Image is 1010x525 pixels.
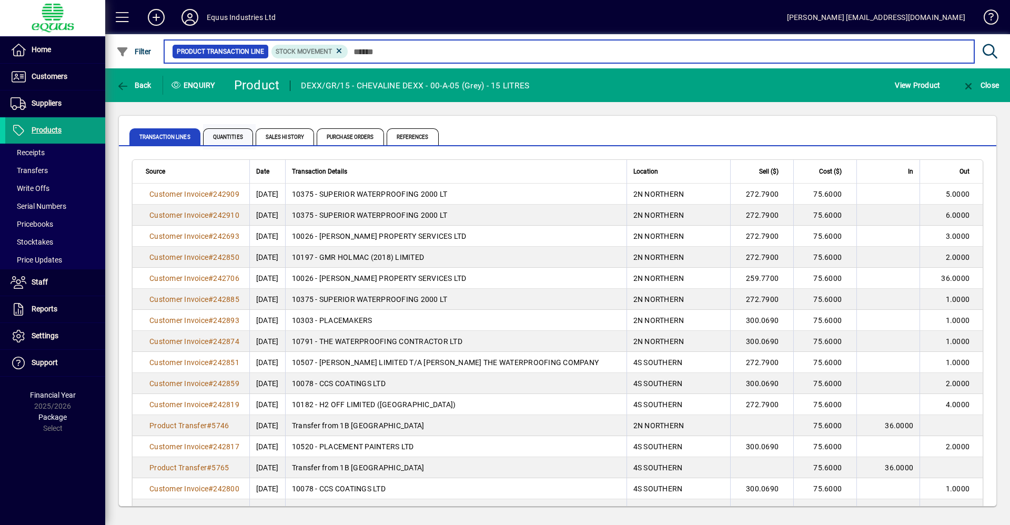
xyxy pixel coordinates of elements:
[211,421,229,430] span: 5746
[114,42,154,61] button: Filter
[249,247,285,268] td: [DATE]
[976,2,997,36] a: Knowledge Base
[207,9,276,26] div: Equus Industries Ltd
[256,166,279,177] div: Date
[249,268,285,289] td: [DATE]
[793,226,856,247] td: 75.6000
[285,499,627,520] td: 10182 - H2 OFF LIMITED ([GEOGRAPHIC_DATA])
[946,190,970,198] span: 5.0000
[149,400,208,409] span: Customer Invoice
[285,268,627,289] td: 10026 - [PERSON_NAME] PROPERTY SERVICES LTD
[116,81,151,89] span: Back
[146,230,243,242] a: Customer Invoice#242693
[793,310,856,331] td: 75.6000
[285,331,627,352] td: 10791 - THE WATERPROOFING CONTRACTOR LTD
[633,506,683,514] span: 4S SOUTHERN
[292,166,347,177] span: Transaction Details
[173,8,207,27] button: Profile
[32,278,48,286] span: Staff
[213,211,239,219] span: 242910
[208,506,213,514] span: #
[5,269,105,296] a: Staff
[149,484,208,493] span: Customer Invoice
[946,379,970,388] span: 2.0000
[114,76,154,95] button: Back
[146,441,243,452] a: Customer Invoice#242817
[285,436,627,457] td: 10520 - PLACEMENT PAINTERS LTD
[730,205,793,226] td: 272.7900
[146,251,243,263] a: Customer Invoice#242850
[885,463,913,472] span: 36.0000
[759,166,779,177] span: Sell ($)
[149,232,208,240] span: Customer Invoice
[149,274,208,282] span: Customer Invoice
[32,72,67,80] span: Customers
[730,226,793,247] td: 272.7900
[11,202,66,210] span: Serial Numbers
[633,166,658,177] span: Location
[285,373,627,394] td: 10078 - CCS COATINGS LTD
[730,247,793,268] td: 272.7900
[285,184,627,205] td: 10375 - SUPERIOR WATERPROOFING 2000 LT
[941,274,969,282] span: 36.0000
[276,48,332,55] span: Stock movement
[387,128,439,145] span: References
[5,64,105,90] a: Customers
[793,394,856,415] td: 75.6000
[208,379,213,388] span: #
[946,337,970,346] span: 1.0000
[285,205,627,226] td: 10375 - SUPERIOR WATERPROOFING 2000 LT
[895,77,940,94] span: View Product
[5,350,105,376] a: Support
[146,294,243,305] a: Customer Invoice#242885
[213,274,239,282] span: 242706
[946,253,970,261] span: 2.0000
[149,506,208,514] span: Customer Invoice
[793,457,856,478] td: 75.6000
[146,462,233,473] a: Product Transfer#5765
[5,90,105,117] a: Suppliers
[5,144,105,161] a: Receipts
[730,478,793,499] td: 300.0690
[213,190,239,198] span: 242909
[208,190,213,198] span: #
[730,373,793,394] td: 300.0690
[962,81,999,89] span: Close
[129,128,200,145] span: Transaction Lines
[793,415,856,436] td: 75.6000
[301,77,529,94] div: DEXX/GR/15 - CHEVALINE DEXX - 00-A-05 (Grey) - 15 LITRES
[38,413,67,421] span: Package
[149,358,208,367] span: Customer Invoice
[11,166,48,175] span: Transfers
[793,289,856,310] td: 75.6000
[256,128,314,145] span: Sales History
[149,442,208,451] span: Customer Invoice
[946,232,970,240] span: 3.0000
[271,45,348,58] mat-chip: Product Transaction Type: Stock movement
[249,184,285,205] td: [DATE]
[249,478,285,499] td: [DATE]
[730,352,793,373] td: 272.7900
[317,128,384,145] span: Purchase Orders
[32,126,62,134] span: Products
[11,184,49,193] span: Write Offs
[946,400,970,409] span: 4.0000
[11,220,53,228] span: Pricebooks
[737,166,788,177] div: Sell ($)
[249,373,285,394] td: [DATE]
[213,253,239,261] span: 242850
[149,463,207,472] span: Product Transfer
[285,478,627,499] td: 10078 - CCS COATINGS LTD
[5,233,105,251] a: Stocktakes
[149,316,208,325] span: Customer Invoice
[5,215,105,233] a: Pricebooks
[213,337,239,346] span: 242874
[285,247,627,268] td: 10197 - GMR HOLMAC (2018) LIMITED
[249,331,285,352] td: [DATE]
[149,190,208,198] span: Customer Invoice
[146,483,243,494] a: Customer Invoice#242800
[946,484,970,493] span: 1.0000
[139,8,173,27] button: Add
[730,331,793,352] td: 300.0690
[5,161,105,179] a: Transfers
